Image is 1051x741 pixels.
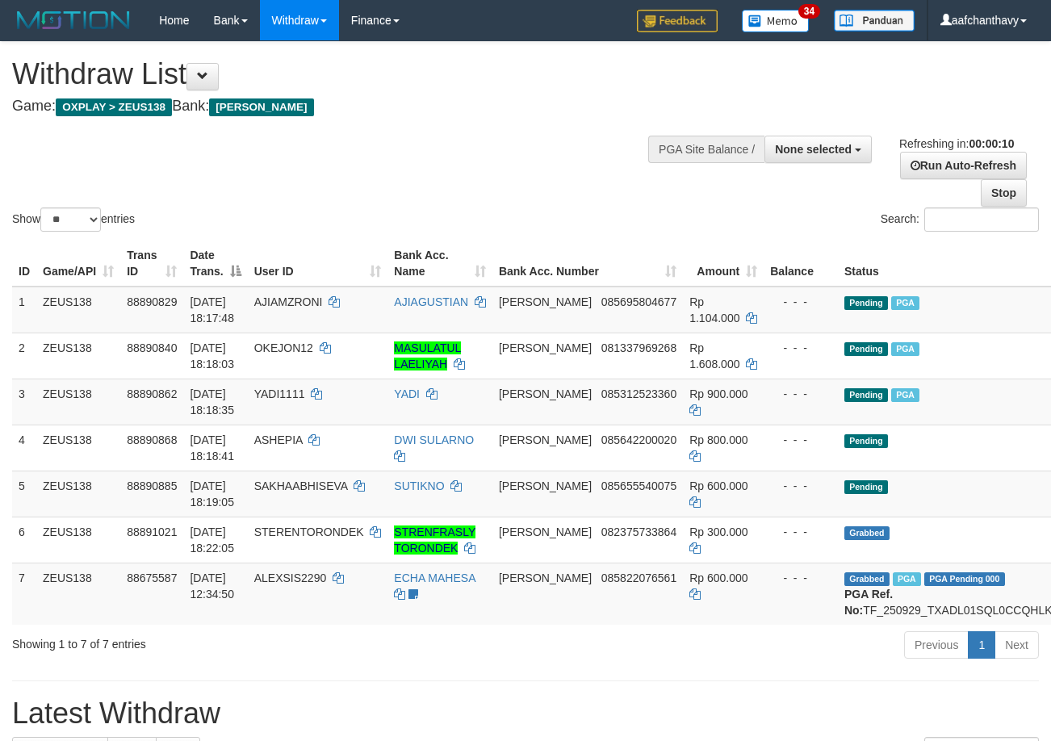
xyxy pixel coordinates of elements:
[190,387,234,417] span: [DATE] 18:18:35
[12,471,36,517] td: 5
[648,136,764,163] div: PGA Site Balance /
[12,8,135,32] img: MOTION_logo.png
[12,58,685,90] h1: Withdraw List
[924,207,1039,232] input: Search:
[254,571,327,584] span: ALEXSIS2290
[36,517,120,563] td: ZEUS138
[689,433,747,446] span: Rp 800.000
[770,340,831,356] div: - - -
[127,341,177,354] span: 88890840
[601,525,676,538] span: Copy 082375733864 to clipboard
[764,241,838,287] th: Balance
[899,137,1014,150] span: Refreshing in:
[994,631,1039,659] a: Next
[127,479,177,492] span: 88890885
[190,571,234,601] span: [DATE] 12:34:50
[689,571,747,584] span: Rp 600.000
[190,295,234,324] span: [DATE] 18:17:48
[36,287,120,333] td: ZEUS138
[689,479,747,492] span: Rp 600.000
[254,479,348,492] span: SAKHAABHISEVA
[36,471,120,517] td: ZEUS138
[190,525,234,555] span: [DATE] 18:22:05
[40,207,101,232] select: Showentries
[394,341,461,370] a: MASULATUL LAELIYAH
[904,631,969,659] a: Previous
[36,379,120,425] td: ZEUS138
[499,479,592,492] span: [PERSON_NAME]
[689,387,747,400] span: Rp 900.000
[770,478,831,494] div: - - -
[969,137,1014,150] strong: 00:00:10
[499,295,592,308] span: [PERSON_NAME]
[254,295,323,308] span: AJIAMZRONI
[394,525,475,555] a: STRENFRASLY TORONDEK
[36,425,120,471] td: ZEUS138
[190,433,234,463] span: [DATE] 18:18:41
[254,387,305,400] span: YADI1111
[248,241,388,287] th: User ID: activate to sort column ascending
[844,572,890,586] span: Grabbed
[601,341,676,354] span: Copy 081337969268 to clipboard
[12,287,36,333] td: 1
[834,10,915,31] img: panduan.png
[12,563,36,625] td: 7
[394,479,444,492] a: SUTIKNO
[127,571,177,584] span: 88675587
[12,425,36,471] td: 4
[394,295,468,308] a: AJIAGUSTIAN
[12,333,36,379] td: 2
[764,136,872,163] button: None selected
[254,341,313,354] span: OKEJON12
[770,386,831,402] div: - - -
[12,241,36,287] th: ID
[36,563,120,625] td: ZEUS138
[499,571,592,584] span: [PERSON_NAME]
[12,630,426,652] div: Showing 1 to 7 of 7 entries
[770,432,831,448] div: - - -
[394,571,475,584] a: ECHA MAHESA
[56,98,172,116] span: OXPLAY > ZEUS138
[601,387,676,400] span: Copy 085312523360 to clipboard
[637,10,718,32] img: Feedback.jpg
[190,479,234,509] span: [DATE] 18:19:05
[891,296,919,310] span: Marked by aafanarl
[601,433,676,446] span: Copy 085642200020 to clipboard
[183,241,247,287] th: Date Trans.: activate to sort column descending
[394,387,420,400] a: YADI
[499,387,592,400] span: [PERSON_NAME]
[770,570,831,586] div: - - -
[127,525,177,538] span: 88891021
[844,526,890,540] span: Grabbed
[689,525,747,538] span: Rp 300.000
[36,241,120,287] th: Game/API: activate to sort column ascending
[689,341,739,370] span: Rp 1.608.000
[601,571,676,584] span: Copy 085822076561 to clipboard
[387,241,492,287] th: Bank Acc. Name: activate to sort column ascending
[981,179,1027,207] a: Stop
[924,572,1005,586] span: PGA Pending
[770,524,831,540] div: - - -
[12,98,685,115] h4: Game: Bank:
[844,434,888,448] span: Pending
[12,207,135,232] label: Show entries
[12,517,36,563] td: 6
[120,241,183,287] th: Trans ID: activate to sort column ascending
[127,433,177,446] span: 88890868
[900,152,1027,179] a: Run Auto-Refresh
[394,433,474,446] a: DWI SULARNO
[683,241,764,287] th: Amount: activate to sort column ascending
[844,588,893,617] b: PGA Ref. No:
[742,10,810,32] img: Button%20Memo.svg
[499,433,592,446] span: [PERSON_NAME]
[499,525,592,538] span: [PERSON_NAME]
[492,241,683,287] th: Bank Acc. Number: activate to sort column ascending
[775,143,852,156] span: None selected
[968,631,995,659] a: 1
[12,697,1039,730] h1: Latest Withdraw
[127,387,177,400] span: 88890862
[499,341,592,354] span: [PERSON_NAME]
[893,572,921,586] span: Marked by aafpengsreynich
[12,379,36,425] td: 3
[891,342,919,356] span: Marked by aafanarl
